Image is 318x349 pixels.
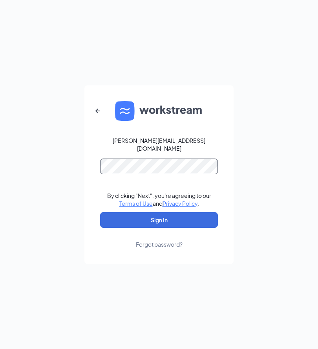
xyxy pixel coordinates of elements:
[100,212,218,228] button: Sign In
[107,192,211,207] div: By clicking "Next", you're agreeing to our and .
[163,200,197,207] a: Privacy Policy
[88,102,107,120] button: ArrowLeftNew
[136,228,183,248] a: Forgot password?
[119,200,153,207] a: Terms of Use
[136,240,183,248] div: Forgot password?
[93,106,102,116] svg: ArrowLeftNew
[100,137,218,152] div: [PERSON_NAME][EMAIL_ADDRESS][DOMAIN_NAME]
[115,101,203,121] img: WS logo and Workstream text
